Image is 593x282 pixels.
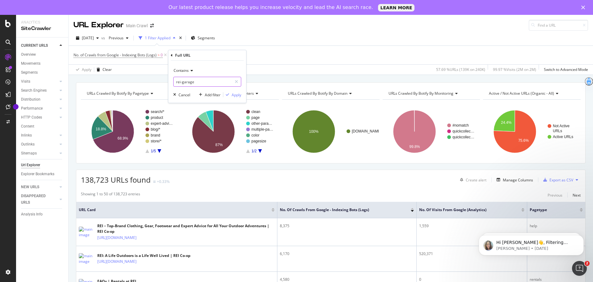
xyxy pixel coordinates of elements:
[151,139,162,143] text: store/*
[573,193,581,198] div: Next
[21,87,47,94] div: Search Engines
[419,207,512,213] span: No. of Visits from Google (Analytics)
[106,33,131,43] button: Previous
[187,91,254,96] span: URLs Crawled By Botify By parameters
[383,105,479,158] div: A chart.
[179,92,190,98] div: Cancel
[21,171,64,177] a: Explorer Bookmarks
[387,89,475,98] h4: URLs Crawled By Botify By monitoring
[553,135,573,139] text: Active URLs
[79,253,94,264] img: main image
[419,223,524,229] div: 1,559
[21,184,39,190] div: NEW URLS
[452,123,469,128] text: #nomatch
[21,51,64,58] a: Overview
[87,91,149,96] span: URLs Crawled By Botify By pagetype
[251,127,273,132] text: multiple-pa…
[178,35,183,41] div: times
[21,42,58,49] a: CURRENT URLS
[541,175,573,185] button: Export as CSV
[309,129,319,134] text: 100%
[251,149,257,153] text: 1/2
[106,35,124,41] span: Previous
[419,251,524,257] div: 520,371
[74,52,157,58] span: No. of Crawls from Google - Indexing Bots (Logs)
[101,35,106,41] span: vs
[151,110,164,114] text: search/*
[21,25,63,32] div: SiteCrawler
[82,35,94,41] span: 2025 Aug. 12th
[21,105,43,112] div: Performance
[21,78,58,85] a: Visits
[21,141,35,148] div: Outlinks
[86,89,173,98] h4: URLs Crawled By Botify By pagetype
[469,222,593,265] iframe: Intercom notifications message
[409,145,420,149] text: 99.8%
[489,91,554,96] span: Active / Not Active URLs (organic - all)
[288,91,347,96] span: URLs Crawled By Botify By domain
[549,177,573,183] div: Export as CSV
[94,65,112,75] button: Clear
[530,207,570,213] span: pagetype
[182,105,278,158] svg: A chart.
[21,132,58,139] a: Inlinks
[21,150,37,157] div: Sitemaps
[581,6,587,9] div: Close
[21,123,34,130] div: Content
[21,193,52,206] div: DISAPPEARED URLS
[493,67,536,72] div: 99.97 % Visits ( 2M on 2M )
[74,20,124,30] div: URL Explorer
[466,177,486,183] div: Create alert
[150,24,154,28] div: arrow-right-arrow-left
[378,4,415,11] a: LEARN MORE
[198,35,215,41] span: Segments
[82,67,91,72] div: Apply
[518,138,529,143] text: 75.6%
[215,143,223,147] text: 87%
[21,20,63,25] div: Analytics
[118,136,128,141] text: 68.9%
[21,114,42,121] div: HTTP Codes
[21,69,64,76] a: Segments
[196,92,221,98] button: Add filter
[151,127,160,132] text: blog/*
[174,68,189,73] span: Contains
[126,23,148,29] div: Main Crawl
[97,223,275,234] div: REI – Top-Brand Clothing, Gear, Footwear and Expert Advice for All Your Outdoor Adventures | REI ...
[21,96,40,103] div: Distribution
[21,211,43,218] div: Analysis Info
[175,53,191,58] div: Full URL
[81,191,140,199] div: Showing 1 to 50 of 138,723 entries
[97,253,191,258] div: REI: A Life Outdoors is a Life Well Lived | REI Co-op
[151,149,156,153] text: 1/5
[188,33,217,43] button: Segments
[251,115,260,120] text: page
[21,51,36,58] div: Overview
[136,33,178,43] button: 1 Filter Applied
[21,87,58,94] a: Search Engines
[548,193,562,198] div: Previous
[171,92,190,98] button: Cancel
[544,67,588,72] div: Switch to Advanced Mode
[251,121,272,126] text: other-para…
[282,105,379,158] div: A chart.
[232,92,241,98] div: Apply
[13,104,19,110] div: Tooltip anchor
[161,51,163,59] span: 0
[573,191,581,199] button: Next
[541,65,588,75] button: Switch to Advanced Mode
[21,123,64,130] a: Content
[223,92,241,98] button: Apply
[548,191,562,199] button: Previous
[483,105,580,158] svg: A chart.
[81,175,151,185] span: 138,723 URLs found
[553,124,570,128] text: Not Active
[280,223,414,229] div: 8,375
[389,91,453,96] span: URLs Crawled By Botify By monitoring
[21,60,64,67] a: Movements
[280,251,414,257] div: 6,170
